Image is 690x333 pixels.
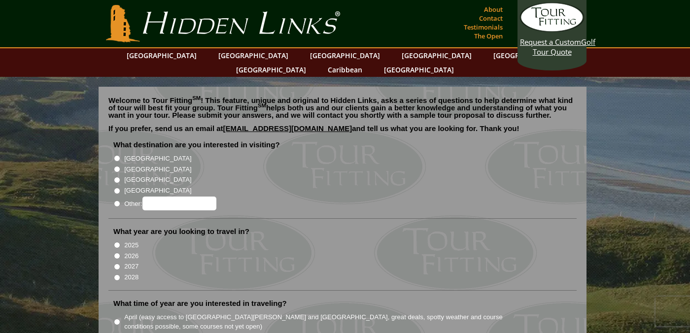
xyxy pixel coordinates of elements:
[124,312,520,332] label: April (easy access to [GEOGRAPHIC_DATA][PERSON_NAME] and [GEOGRAPHIC_DATA], great deals, spotty w...
[122,48,202,63] a: [GEOGRAPHIC_DATA]
[108,125,577,139] p: If you prefer, send us an email at and tell us what you are looking for. Thank you!
[477,11,505,25] a: Contact
[124,154,191,164] label: [GEOGRAPHIC_DATA]
[192,95,201,101] sup: SM
[124,186,191,196] label: [GEOGRAPHIC_DATA]
[305,48,385,63] a: [GEOGRAPHIC_DATA]
[142,197,216,210] input: Other:
[124,165,191,174] label: [GEOGRAPHIC_DATA]
[113,140,280,150] label: What destination are you interested in visiting?
[379,63,459,77] a: [GEOGRAPHIC_DATA]
[231,63,311,77] a: [GEOGRAPHIC_DATA]
[520,37,581,47] span: Request a Custom
[124,197,216,210] label: Other:
[223,124,352,133] a: [EMAIL_ADDRESS][DOMAIN_NAME]
[124,262,138,271] label: 2027
[482,2,505,16] a: About
[323,63,367,77] a: Caribbean
[397,48,477,63] a: [GEOGRAPHIC_DATA]
[520,2,584,57] a: Request a CustomGolf Tour Quote
[113,299,287,308] label: What time of year are you interested in traveling?
[213,48,293,63] a: [GEOGRAPHIC_DATA]
[124,240,138,250] label: 2025
[461,20,505,34] a: Testimonials
[124,251,138,261] label: 2026
[124,175,191,185] label: [GEOGRAPHIC_DATA]
[472,29,505,43] a: The Open
[113,227,249,236] label: What year are you looking to travel in?
[108,97,577,119] p: Welcome to Tour Fitting ! This feature, unique and original to Hidden Links, asks a series of que...
[124,272,138,282] label: 2028
[488,48,568,63] a: [GEOGRAPHIC_DATA]
[258,102,266,108] sup: SM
